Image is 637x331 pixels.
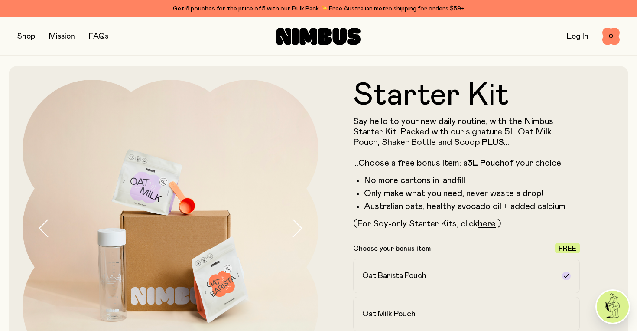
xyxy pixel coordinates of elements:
[89,33,108,40] a: FAQs
[364,175,580,186] li: No more cartons in landfill
[353,244,431,253] p: Choose your bonus item
[353,116,580,168] p: Say hello to your new daily routine, with the Nimbus Starter Kit. Packed with our signature 5L Oa...
[559,245,576,252] span: Free
[468,159,478,167] strong: 3L
[353,80,580,111] h1: Starter Kit
[480,159,504,167] strong: Pouch
[597,291,629,323] img: agent
[482,138,504,147] strong: PLUS
[353,219,580,229] p: (For Soy-only Starter Kits, click .)
[362,271,426,281] h2: Oat Barista Pouch
[364,188,580,199] li: Only make what you need, never waste a drop!
[49,33,75,40] a: Mission
[602,28,620,45] button: 0
[478,220,496,228] a: here
[17,3,620,14] div: Get 6 pouches for the price of 5 with our Bulk Pack ✨ Free Australian metro shipping for orders $59+
[567,33,588,40] a: Log In
[364,201,580,212] li: Australian oats, healthy avocado oil + added calcium
[362,309,416,319] h2: Oat Milk Pouch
